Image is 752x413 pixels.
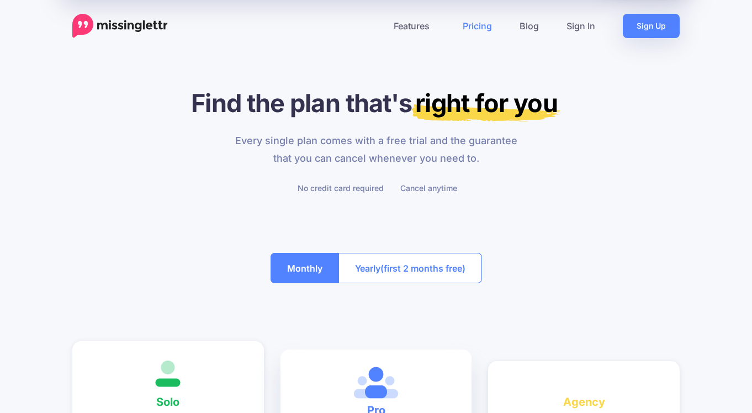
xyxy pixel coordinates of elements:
a: Blog [506,14,553,38]
a: Sign In [553,14,609,38]
p: Every single plan comes with a free trial and the guarantee that you can cancel whenever you need... [229,132,524,167]
button: Monthly [271,253,339,283]
a: Features [380,14,449,38]
a: Sign Up [623,14,680,38]
a: Pricing [449,14,506,38]
h4: Solo [89,393,247,411]
img: <i class='fas fa-heart margin-right'></i>Most Popular [354,366,398,399]
li: Cancel anytime [398,181,457,195]
li: No credit card required [295,181,384,195]
a: Home [72,14,168,38]
h4: Agency [505,393,663,411]
span: (first 2 months free) [380,260,465,277]
h1: Find the plan that's [72,88,680,118]
mark: right for you [412,88,560,121]
button: Yearly(first 2 months free) [338,253,482,283]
